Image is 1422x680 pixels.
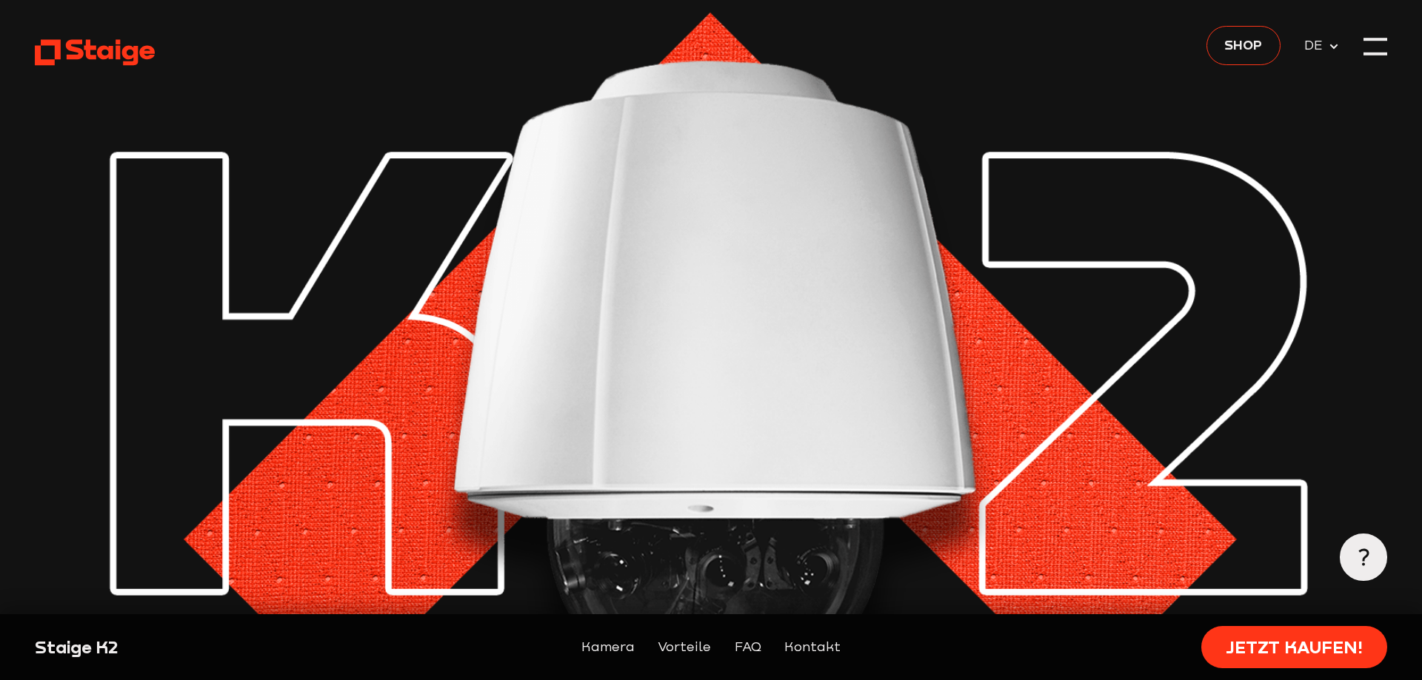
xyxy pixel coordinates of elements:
[1304,36,1329,56] span: DE
[658,637,711,658] a: Vorteile
[735,637,761,658] a: FAQ
[1206,26,1281,65] a: Shop
[35,636,360,659] div: Staige K2
[1224,35,1262,55] span: Shop
[784,637,841,658] a: Kontakt
[581,637,635,658] a: Kamera
[1201,626,1386,668] a: Jetzt kaufen!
